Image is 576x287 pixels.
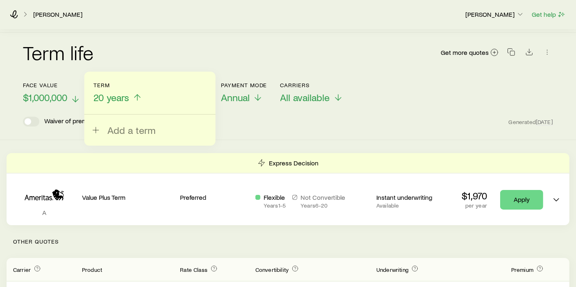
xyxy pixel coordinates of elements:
[93,92,129,103] span: 20 years
[180,193,249,201] p: Preferred
[301,202,345,209] p: Years 6 - 20
[180,266,207,273] span: Rate Class
[264,193,286,201] p: Flexible
[440,48,499,57] a: Get more quotes
[23,43,93,62] h2: Term life
[221,92,250,103] span: Annual
[44,117,112,127] p: Waiver of premium rider
[264,202,286,209] p: Years 1 - 5
[465,10,525,20] button: [PERSON_NAME]
[7,153,569,225] div: Term quotes
[509,118,553,126] span: Generated
[301,193,345,201] p: Not Convertible
[7,225,569,258] p: Other Quotes
[376,193,445,201] p: Instant underwriting
[82,266,102,273] span: Product
[269,159,319,167] p: Express Decision
[441,49,489,56] span: Get more quotes
[280,82,343,88] p: Carriers
[33,11,83,18] a: [PERSON_NAME]
[93,82,142,104] button: Term20 years
[221,82,267,104] button: Payment ModeAnnual
[82,193,173,201] p: Value Plus Term
[500,190,543,210] a: Apply
[465,10,524,18] p: [PERSON_NAME]
[531,10,566,19] button: Get help
[280,92,330,103] span: All available
[376,266,408,273] span: Underwriting
[13,208,75,217] p: A
[23,92,67,103] span: $1,000,000
[93,82,142,88] p: Term
[221,82,267,88] p: Payment Mode
[524,50,535,57] a: Download CSV
[462,190,487,201] p: $1,970
[23,82,80,104] button: Face value$1,000,000
[511,266,533,273] span: Premium
[23,82,80,88] p: Face value
[536,118,553,126] span: [DATE]
[13,266,31,273] span: Carrier
[280,82,343,104] button: CarriersAll available
[255,266,289,273] span: Convertibility
[376,202,445,209] p: Available
[462,202,487,209] p: per year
